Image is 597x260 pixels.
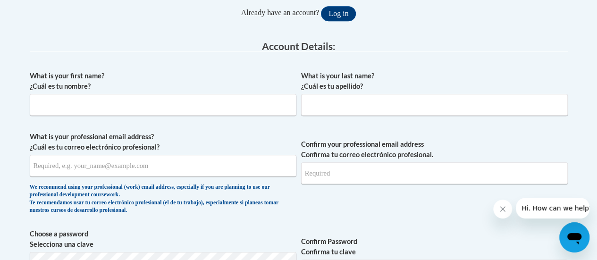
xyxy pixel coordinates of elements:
iframe: Close message [493,200,512,218]
label: What is your first name? ¿Cuál es tu nombre? [30,71,296,92]
iframe: Button to launch messaging window [559,222,589,252]
label: What is your professional email address? ¿Cuál es tu correo electrónico profesional? [30,132,296,152]
input: Metadata input [30,155,296,176]
input: Required [301,162,568,184]
div: We recommend using your professional (work) email address, especially if you are planning to use ... [30,184,296,215]
input: Metadata input [30,94,296,116]
label: Choose a password Selecciona una clave [30,229,296,250]
span: Hi. How can we help? [6,7,76,14]
span: Already have an account? [241,8,320,17]
iframe: Message from company [516,198,589,218]
label: What is your last name? ¿Cuál es tu apellido? [301,71,568,92]
label: Confirm your professional email address Confirma tu correo electrónico profesional. [301,139,568,160]
label: Confirm Password Confirma tu clave [301,236,568,257]
input: Metadata input [301,94,568,116]
span: Account Details: [262,40,336,52]
button: Log in [321,6,356,21]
